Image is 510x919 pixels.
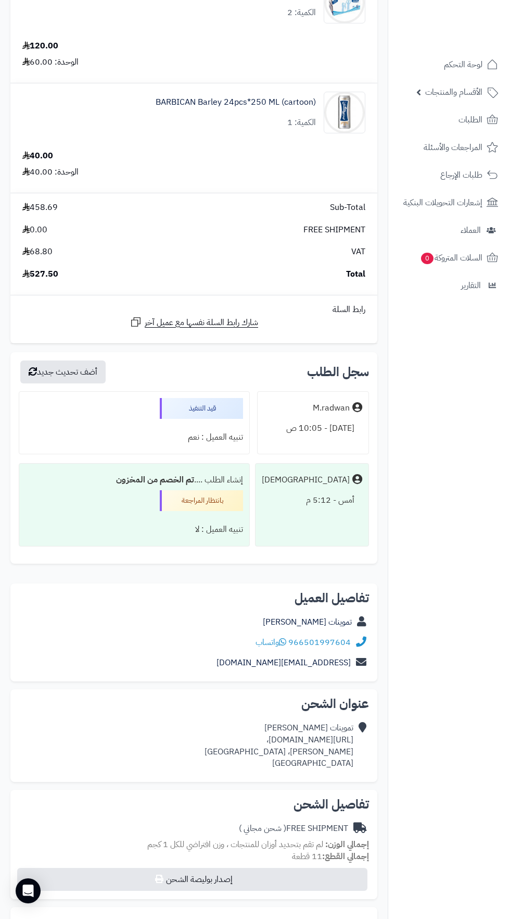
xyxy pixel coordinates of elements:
[425,85,482,100] span: الأقسام والمنتجات
[19,798,369,811] h2: تفاصيل الشحن
[394,135,504,160] a: المراجعات والأسئلة
[330,202,365,214] span: Sub-Total
[439,21,500,43] img: logo-2.png
[394,52,504,77] a: لوحة التحكم
[394,190,504,215] a: إشعارات التحويلات البنكية
[25,519,243,540] div: تنبيه العميل : لا
[19,592,369,604] h2: تفاصيل العميل
[403,195,482,210] span: إشعارات التحويلات البنكية
[420,252,433,264] span: 0
[22,56,79,68] div: الوحدة: 60.00
[351,246,365,258] span: VAT
[19,698,369,710] h2: عنوان الشحن
[458,113,482,127] span: الطلبات
[262,474,350,486] div: [DEMOGRAPHIC_DATA]
[394,107,504,132] a: الطلبات
[22,246,53,258] span: 68.80
[22,166,79,178] div: الوحدة: 40.00
[22,150,53,162] div: 40.00
[25,427,243,448] div: تنبيه العميل : نعم
[116,474,194,486] b: تم الخصم من المخزون
[256,636,286,649] a: واتساب
[262,490,362,511] div: أمس - 5:12 م
[264,418,362,439] div: [DATE] - 10:05 ص
[313,402,350,414] div: M.radwan
[145,317,258,329] span: شارك رابط السلة نفسها مع عميل آخر
[394,218,504,243] a: العملاء
[216,656,351,669] a: [EMAIL_ADDRESS][DOMAIN_NAME]
[287,7,316,19] div: الكمية: 2
[325,838,369,851] strong: إجمالي الوزن:
[322,850,369,863] strong: إجمالي القطع:
[15,304,373,316] div: رابط السلة
[22,268,58,280] span: 527.50
[394,163,504,188] a: طلبات الإرجاع
[160,490,243,511] div: بانتظار المراجعة
[205,722,353,769] div: تموينات [PERSON_NAME] [URL][DOMAIN_NAME]، [PERSON_NAME]، [GEOGRAPHIC_DATA] [GEOGRAPHIC_DATA]
[324,92,365,133] img: 1747825999-Screenshot%202025-05-21%20141256-90x90.jpg
[130,316,258,329] a: شارك رابط السلة نفسها مع عميل آخر
[461,223,481,238] span: العملاء
[20,361,106,383] button: أضف تحديث جديد
[288,636,351,649] a: 966501997604
[440,168,482,182] span: طلبات الإرجاع
[394,245,504,270] a: السلات المتروكة0
[444,57,482,72] span: لوحة التحكم
[22,40,58,52] div: 120.00
[239,822,286,835] span: ( شحن مجاني )
[461,278,481,293] span: التقارير
[160,398,243,419] div: قيد التنفيذ
[292,850,369,863] small: 11 قطعة
[424,140,482,155] span: المراجعات والأسئلة
[22,202,58,214] span: 458.69
[17,868,367,891] button: إصدار بوليصة الشحن
[156,96,316,108] a: BARBICAN Barley 24pcs*250 ML (cartoon)
[239,823,348,835] div: FREE SHIPMENT
[22,224,47,236] span: 0.00
[394,273,504,298] a: التقارير
[287,117,316,129] div: الكمية: 1
[346,268,365,280] span: Total
[16,878,41,903] div: Open Intercom Messenger
[263,616,352,628] a: تموينات [PERSON_NAME]
[420,251,482,265] span: السلات المتروكة
[25,470,243,490] div: إنشاء الطلب ....
[307,366,369,378] h3: سجل الطلب
[303,224,365,236] span: FREE SHIPMENT
[147,838,323,851] span: لم تقم بتحديد أوزان للمنتجات ، وزن افتراضي للكل 1 كجم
